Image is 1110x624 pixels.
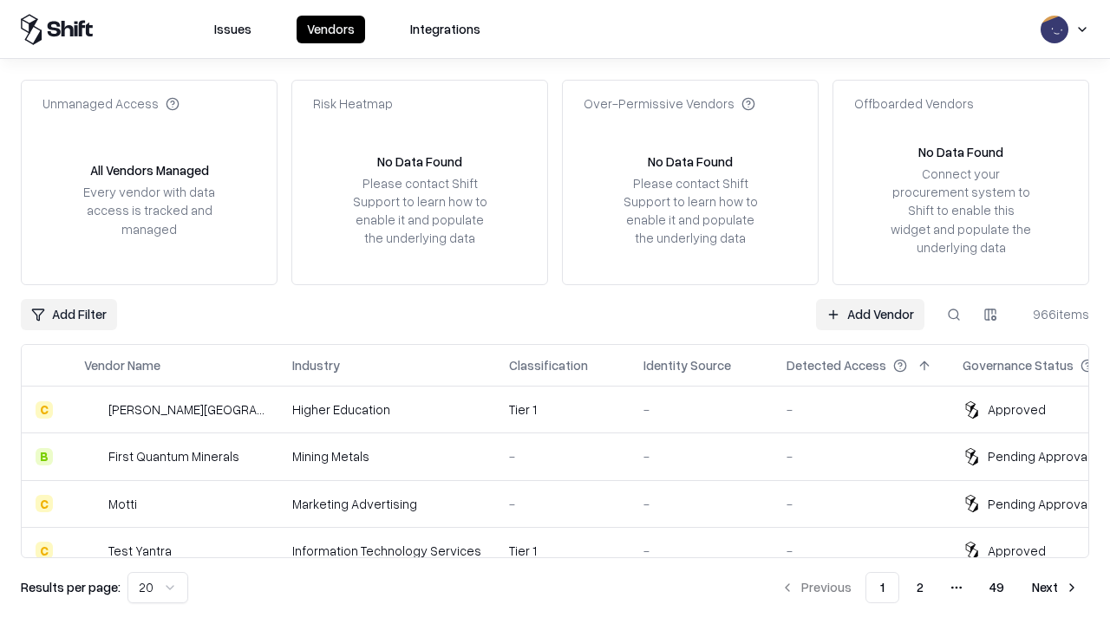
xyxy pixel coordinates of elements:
[108,495,137,513] div: Motti
[1020,305,1089,323] div: 966 items
[84,401,101,419] img: Reichman University
[77,183,221,237] div: Every vendor with data access is tracked and managed
[292,400,481,419] div: Higher Education
[854,94,974,113] div: Offboarded Vendors
[84,448,101,465] img: First Quantum Minerals
[787,495,935,513] div: -
[509,447,616,465] div: -
[42,94,180,113] div: Unmanaged Access
[90,161,209,179] div: All Vendors Managed
[509,542,616,560] div: Tier 1
[787,447,935,465] div: -
[84,495,101,512] img: Motti
[509,400,616,419] div: Tier 1
[1022,572,1089,603] button: Next
[84,542,101,559] img: Test Yantra
[787,356,886,374] div: Detected Access
[348,174,492,248] div: Please contact Shift Support to learn how to enable it and populate the underlying data
[108,400,264,419] div: [PERSON_NAME][GEOGRAPHIC_DATA]
[787,542,935,560] div: -
[292,495,481,513] div: Marketing Advertising
[204,16,262,43] button: Issues
[618,174,762,248] div: Please contact Shift Support to learn how to enable it and populate the underlying data
[976,572,1018,603] button: 49
[988,542,1046,560] div: Approved
[292,356,340,374] div: Industry
[313,94,393,113] div: Risk Heatmap
[988,495,1090,513] div: Pending Approval
[988,447,1090,465] div: Pending Approval
[36,495,53,512] div: C
[36,401,53,419] div: C
[297,16,365,43] button: Vendors
[36,448,53,465] div: B
[770,572,1089,603] nav: pagination
[918,143,1003,161] div: No Data Found
[816,299,924,330] a: Add Vendor
[787,400,935,419] div: -
[108,542,172,560] div: Test Yantra
[36,542,53,559] div: C
[292,542,481,560] div: Information Technology Services
[988,400,1046,419] div: Approved
[21,578,121,596] p: Results per page:
[377,153,462,171] div: No Data Found
[865,572,899,603] button: 1
[643,356,731,374] div: Identity Source
[21,299,117,330] button: Add Filter
[292,447,481,465] div: Mining Metals
[584,94,755,113] div: Over-Permissive Vendors
[643,400,759,419] div: -
[643,495,759,513] div: -
[648,153,733,171] div: No Data Found
[84,356,160,374] div: Vendor Name
[889,165,1033,257] div: Connect your procurement system to Shift to enable this widget and populate the underlying data
[903,572,937,603] button: 2
[963,356,1074,374] div: Governance Status
[643,447,759,465] div: -
[400,16,491,43] button: Integrations
[509,495,616,513] div: -
[108,447,239,465] div: First Quantum Minerals
[509,356,588,374] div: Classification
[643,542,759,560] div: -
